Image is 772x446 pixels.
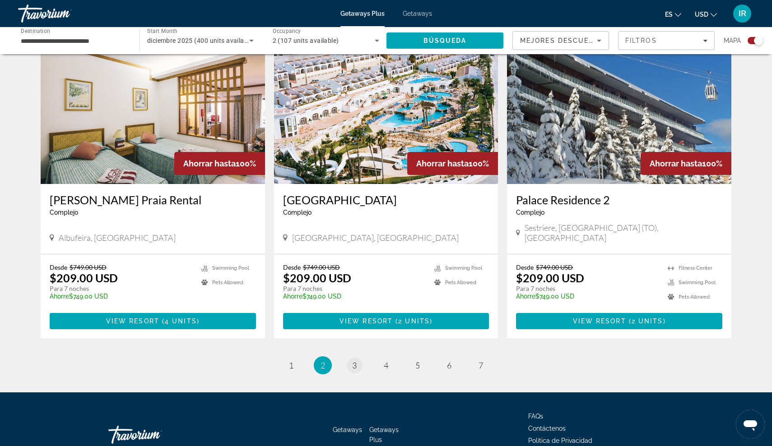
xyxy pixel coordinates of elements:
a: Getaways Plus [340,10,385,17]
a: Travorium [18,2,108,25]
span: Ahorrar hasta [183,159,236,168]
span: Complejo [283,209,312,216]
span: USD [695,11,708,18]
span: Complejo [50,209,78,216]
span: 4 [384,360,388,370]
button: View Resort(4 units) [50,313,256,329]
span: Swimming Pool [445,265,482,271]
div: 100% [641,152,731,175]
span: $749.00 USD [536,263,573,271]
span: 1 [289,360,293,370]
span: ( ) [626,317,666,325]
a: Política de Privacidad [528,437,592,444]
span: Complejo [516,209,544,216]
img: Palace Residence 2 [507,40,731,184]
span: Pets Allowed [212,280,243,285]
span: 7 [479,360,483,370]
button: Search [386,32,503,49]
iframe: Button to launch messaging window [736,410,765,439]
a: Contáctenos [528,425,566,432]
span: $749.00 USD [70,263,107,271]
span: Ahorre [283,293,302,300]
p: $749.00 USD [283,293,426,300]
span: Swimming Pool [679,280,716,285]
p: $209.00 USD [50,271,118,285]
span: View Resort [339,317,393,325]
span: Ahorrar hasta [650,159,702,168]
a: Getaways [333,426,362,433]
input: Select destination [21,36,128,46]
span: Mapa [724,34,741,47]
span: Ahorre [50,293,69,300]
span: 2 units [632,317,663,325]
span: Fitness Center [679,265,712,271]
span: 5 [415,360,420,370]
span: Start Month [147,28,177,34]
span: Occupancy [273,28,301,34]
a: FAQs [528,413,543,420]
button: Change currency [695,8,717,21]
span: Filtros [625,37,657,44]
span: View Resort [573,317,626,325]
img: Muthu Oura Praia Rental [41,40,265,184]
span: IR [739,9,746,18]
button: Change language [665,8,681,21]
img: Imperial Park Country Club [274,40,498,184]
span: 2 units [398,317,430,325]
p: Para 7 noches [516,285,659,293]
mat-select: Sort by [520,35,601,46]
span: ( ) [159,317,200,325]
p: $209.00 USD [516,271,584,285]
span: Swimming Pool [212,265,249,271]
span: 3 [352,360,357,370]
span: Ahorre [516,293,535,300]
button: Filters [618,31,715,50]
p: Para 7 noches [283,285,426,293]
span: Ahorrar hasta [416,159,469,168]
span: 2 (107 units available) [273,37,339,44]
a: [PERSON_NAME] Praia Rental [50,193,256,207]
span: es [665,11,673,18]
span: Mejores descuentos [520,37,610,44]
p: $749.00 USD [516,293,659,300]
span: 4 units [165,317,197,325]
span: 6 [447,360,451,370]
span: Desde [50,263,67,271]
nav: Pagination [41,356,731,374]
span: Búsqueda [423,37,467,44]
span: Sestriere, [GEOGRAPHIC_DATA] (TO), [GEOGRAPHIC_DATA] [525,223,722,243]
a: View Resort(2 units) [516,313,722,329]
a: Palace Residence 2 [516,193,722,207]
p: Para 7 noches [50,285,192,293]
button: User Menu [730,4,754,23]
span: Pets Allowed [679,294,710,300]
a: Getaways [403,10,432,17]
span: Destination [21,28,50,34]
a: [GEOGRAPHIC_DATA] [283,193,489,207]
span: [GEOGRAPHIC_DATA], [GEOGRAPHIC_DATA] [292,233,459,243]
p: $209.00 USD [283,271,351,285]
span: View Resort [106,317,159,325]
span: Albufeira, [GEOGRAPHIC_DATA] [59,233,176,243]
button: View Resort(2 units) [283,313,489,329]
div: 100% [174,152,265,175]
a: Getaways Plus [369,426,399,443]
span: ( ) [393,317,433,325]
div: 100% [407,152,498,175]
span: diciembre 2025 (400 units available) [147,37,256,44]
span: 2 [321,360,325,370]
span: Desde [283,263,301,271]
